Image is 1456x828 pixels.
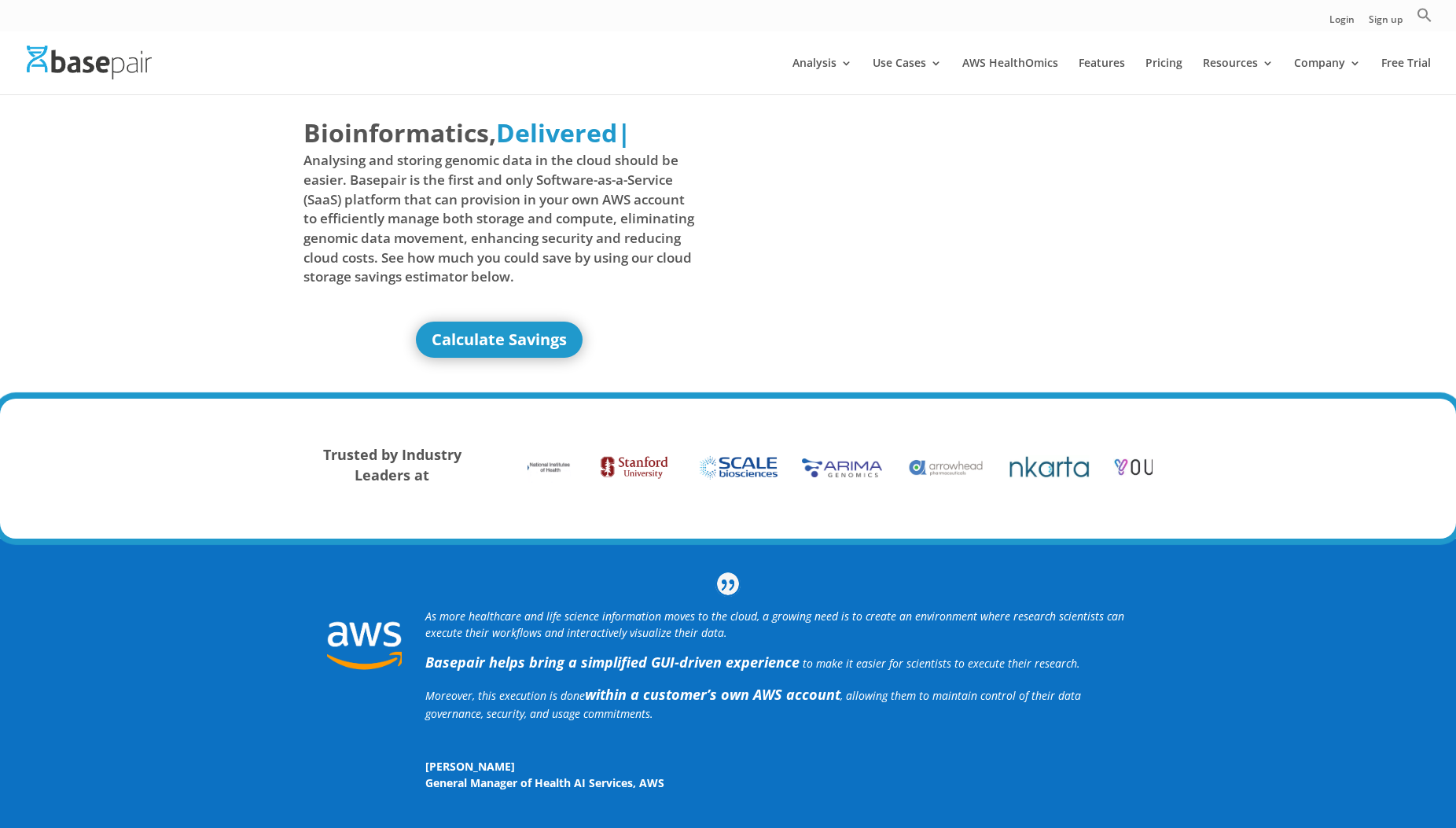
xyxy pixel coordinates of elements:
a: Pricing [1145,57,1182,94]
span: [PERSON_NAME] [425,758,1129,775]
a: Calculate Savings [416,322,583,358]
span: Delivered [496,116,617,149]
a: Sign up [1369,15,1403,31]
a: Features [1079,57,1125,94]
svg: Search [1417,7,1432,23]
a: Analysis [792,57,852,94]
i: As more healthcare and life science information moves to the cloud, a growing need is to create a... [425,609,1124,640]
span: | [617,116,631,149]
a: Use Cases [873,57,942,94]
strong: Trusted by Industry Leaders at [323,445,461,484]
iframe: Basepair - NGS Analysis Simplified [740,115,1131,335]
a: Resources [1203,57,1274,94]
b: within a customer’s own AWS account [585,685,840,704]
strong: Basepair helps bring a simplified GUI-driven experience [425,653,800,672]
span: AWS [639,775,664,790]
span: Analysing and storing genomic data in the cloud should be easier. Basepair is the first and only ... [303,151,695,286]
a: Login [1329,15,1355,31]
span: General Manager of Health AI Services [425,775,633,790]
span: , [633,775,636,790]
a: Search Icon Link [1417,7,1432,31]
a: Free Trial [1381,57,1431,94]
span: Bioinformatics, [303,115,496,151]
a: AWS HealthOmics [962,57,1058,94]
img: Basepair [27,46,152,79]
span: to make it easier for scientists to execute their research. [803,656,1080,671]
a: Company [1294,57,1361,94]
span: Moreover, this execution is done , allowing them to maintain control of their data governance, se... [425,688,1081,721]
